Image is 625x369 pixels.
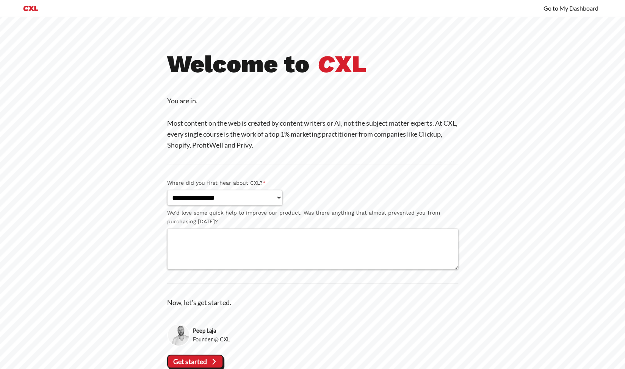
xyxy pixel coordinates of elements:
b: Welcome to [167,50,309,78]
b: XL [318,50,367,78]
vaadin-button: Get started [167,355,224,368]
p: You are in. Most content on the web is created by content writers or AI, not the subject matter e... [167,95,458,151]
label: We'd love some quick help to improve our product. Was there anything that almost prevented you fr... [167,209,458,226]
p: Now, let's get started. [167,297,458,308]
i: C [318,50,335,78]
strong: Peep Laja [193,326,230,335]
label: Where did you first hear about CXL? [167,179,458,187]
span: Founder @ CXL [193,335,230,344]
img: Peep Laja, Founder @ CXL [167,324,190,347]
